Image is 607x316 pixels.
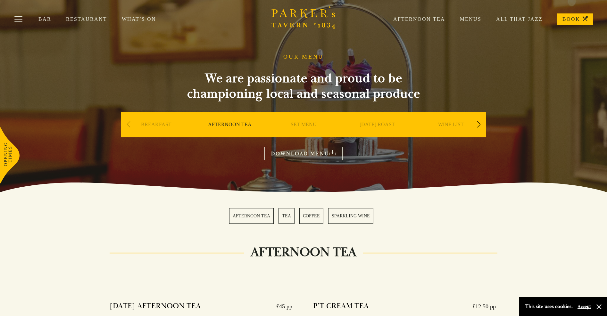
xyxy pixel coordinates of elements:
[283,53,324,61] h1: OUR MENU
[264,147,343,160] a: DOWNLOAD MENU
[124,117,133,132] div: Previous slide
[244,245,363,260] h2: AFTERNOON TEA
[270,301,294,312] p: £45 pp.
[291,121,317,147] a: SET MENU
[141,121,171,147] a: BREAKFAST
[229,208,274,224] a: 1 / 4
[466,301,497,312] p: £12.50 pp.
[268,112,339,157] div: 3 / 9
[438,121,464,147] a: WINE LIST
[175,71,432,101] h2: We are passionate and proud to be championing local and seasonal produce
[110,301,201,312] h4: [DATE] AFTERNOON TEA
[525,302,573,311] p: This site uses cookies.
[195,112,265,157] div: 2 / 9
[121,112,191,157] div: 1 / 9
[596,304,602,310] button: Close and accept
[578,304,591,310] button: Accept
[416,112,486,157] div: 5 / 9
[474,117,483,132] div: Next slide
[299,208,323,224] a: 3 / 4
[279,208,295,224] a: 2 / 4
[342,112,412,157] div: 4 / 9
[360,121,395,147] a: [DATE] ROAST
[313,301,369,312] h4: P’T CREAM TEA
[208,121,252,147] a: AFTERNOON TEA
[328,208,373,224] a: 4 / 4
